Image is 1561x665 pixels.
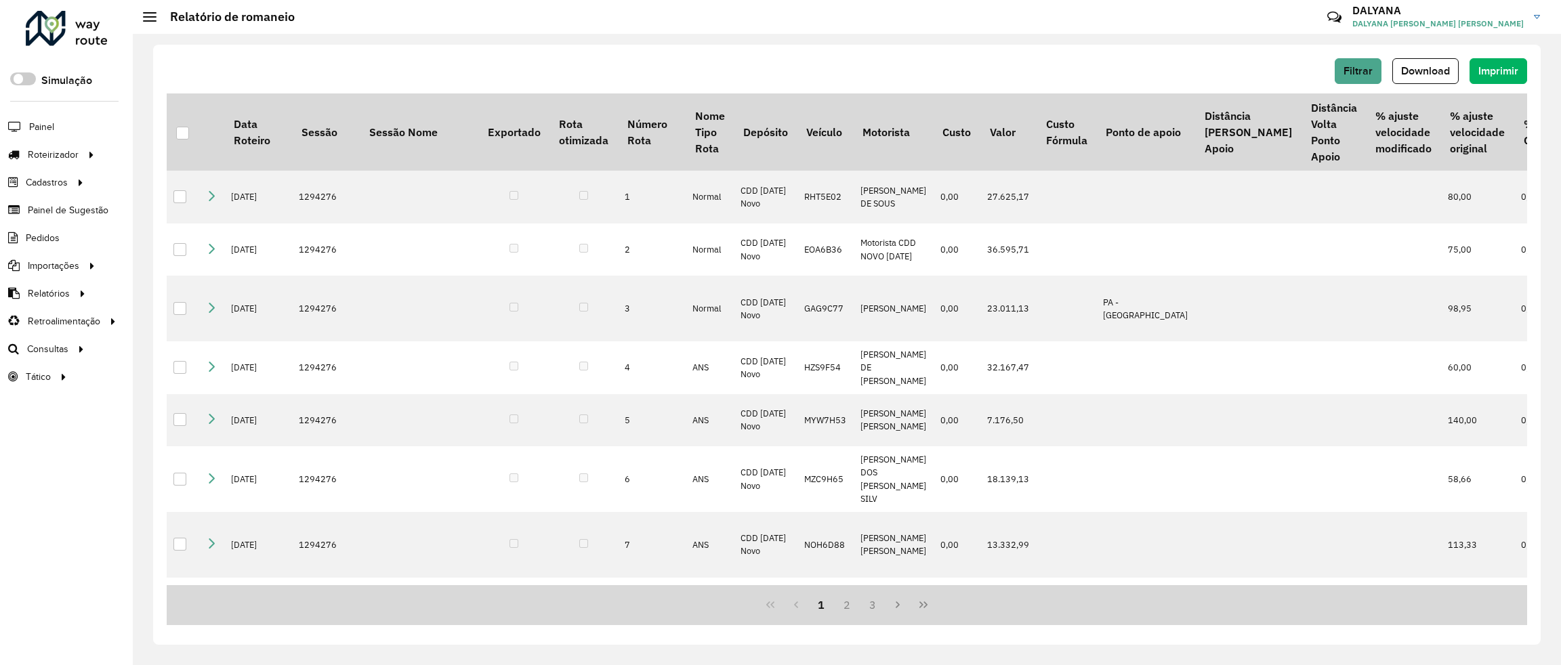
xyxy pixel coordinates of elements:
td: 0,00 [1514,394,1561,447]
button: 3 [860,592,886,618]
span: Cadastros [26,175,68,190]
td: CDD [DATE] Novo [734,394,797,447]
td: 13.332,99 [980,512,1037,578]
td: 60,00 [1441,341,1514,394]
td: 4 [618,341,686,394]
th: Data Roteiro [224,93,292,171]
th: Custo Fórmula [1037,93,1096,171]
td: 23.011,13 [980,276,1037,341]
th: Valor [980,93,1037,171]
button: Next Page [886,592,911,618]
span: DALYANA [PERSON_NAME] [PERSON_NAME] [1352,18,1524,30]
td: [PERSON_NAME] DE [PERSON_NAME] [854,341,934,394]
td: ANS [686,394,734,447]
button: Imprimir [1470,58,1527,84]
td: 7.176,50 [980,394,1037,447]
td: NOH6D88 [797,512,854,578]
td: [DATE] [224,512,292,578]
td: 0,00 [1514,171,1561,223]
td: 1 [618,171,686,223]
td: 140,00 [1441,394,1514,447]
td: Normal [686,171,734,223]
button: Filtrar [1335,58,1381,84]
th: % ajuste velocidade original [1441,93,1514,171]
button: 2 [834,592,860,618]
td: 1294276 [292,276,360,341]
td: ANS [686,341,734,394]
td: [DATE] [224,171,292,223]
span: Importações [28,259,79,273]
td: [PERSON_NAME] [PERSON_NAME] [854,394,934,447]
button: 1 [808,592,834,618]
th: Número Rota [618,93,686,171]
span: Tático [26,370,51,384]
td: 0,00 [1514,578,1561,630]
td: 0,00 [1514,446,1561,512]
th: Exportado [478,93,549,171]
th: % Custo [1514,93,1561,171]
td: 0,00 [934,446,980,512]
th: Rota otimizada [549,93,617,171]
td: 3 [618,276,686,341]
td: [PERSON_NAME] [PERSON_NAME] [854,512,934,578]
th: Custo [934,93,980,171]
td: 8 [618,578,686,630]
td: 113,33 [1441,512,1514,578]
td: 58,66 [1441,446,1514,512]
td: 0,00 [934,394,980,447]
td: 7 [618,512,686,578]
td: [DATE] [224,446,292,512]
th: Depósito [734,93,797,171]
th: Ponto de apoio [1096,93,1195,171]
td: Normal [686,276,734,341]
td: CDD [DATE] Novo [734,223,797,276]
td: 32.167,47 [980,341,1037,394]
td: 0,00 [934,341,980,394]
span: Roteirizador [28,148,79,162]
td: 1294276 [292,223,360,276]
td: 75,00 [1441,223,1514,276]
td: ANS [686,446,734,512]
td: [DATE] [224,276,292,341]
td: GAG9C77 [797,276,854,341]
td: Motorista CDD NOVO [DATE] [854,578,934,630]
td: [DATE] [224,223,292,276]
td: ANS [686,578,734,630]
td: 1294276 [292,394,360,447]
td: [PERSON_NAME] DOS [PERSON_NAME] SILV [854,446,934,512]
td: CDD [DATE] Novo [734,578,797,630]
td: CDD [DATE] Novo [734,446,797,512]
td: [DATE] [224,578,292,630]
td: MZC9H65 [797,446,854,512]
td: [PERSON_NAME] DE SOUS [854,171,934,223]
td: Motorista CDD NOVO [DATE] [854,223,934,276]
td: HZS9F54 [797,341,854,394]
span: Filtrar [1344,65,1373,77]
td: RHT5E02 [797,171,854,223]
td: 0,00 [1514,512,1561,578]
span: Consultas [27,342,68,356]
td: 1294276 [292,446,360,512]
h3: DALYANA [1352,4,1524,17]
td: 0,00 [934,223,980,276]
td: 36.595,71 [980,223,1037,276]
th: Sessão Nome [360,93,478,171]
td: ANS [686,512,734,578]
td: 98,95 [1441,276,1514,341]
td: 1294276 [292,578,360,630]
td: 80,00 [1441,171,1514,223]
td: CDD [DATE] Novo [734,512,797,578]
th: Nome Tipo Rota [686,93,734,171]
td: 0,00 [1514,223,1561,276]
td: 2 [618,223,686,276]
span: Imprimir [1478,65,1518,77]
td: 1294276 [292,512,360,578]
td: PA - [GEOGRAPHIC_DATA] [1096,276,1195,341]
td: [DATE] [224,394,292,447]
td: CDD [DATE] Novo [734,276,797,341]
td: 70,00 [1441,578,1514,630]
span: Painel de Sugestão [28,203,108,217]
td: 40.428,85 [980,578,1037,630]
td: 5 [618,394,686,447]
td: 0,00 [934,276,980,341]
